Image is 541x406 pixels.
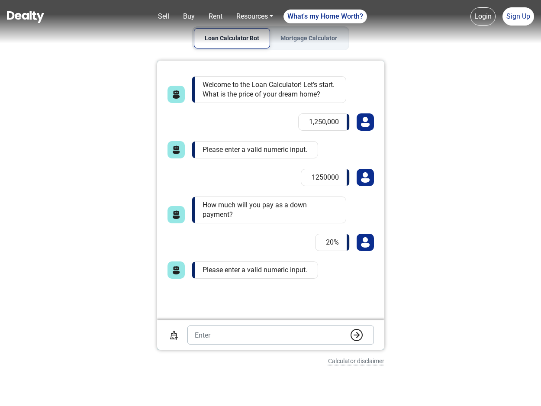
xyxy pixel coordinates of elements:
p: Please enter a valid numeric input. [192,261,318,279]
a: Sell [155,8,173,25]
a: Buy [180,8,198,25]
span: Calculator disclaimer [328,357,384,366]
a: Resources [233,8,277,25]
p: 1,250,000 [298,113,350,131]
p: 1250000 [301,169,350,186]
img: bot [173,145,180,154]
img: user [361,117,370,127]
img: bot [173,90,180,99]
a: Sign Up [502,7,534,26]
input: Enter [187,325,374,345]
p: Welcome to the Loan Calculator! Let's start. What is the price of your dream home? [192,76,346,103]
p: 20% [315,234,350,251]
img: Dealty - Buy, Sell & Rent Homes [7,11,44,23]
img: user [361,237,370,248]
p: How much will you pay as a down payment? [192,197,346,223]
a: Login [470,7,496,26]
iframe: BigID CMP Widget [4,380,30,406]
img: user [361,172,370,183]
a: What's my Home Worth? [283,10,367,23]
img: bot [173,266,180,274]
img: Send [351,329,363,341]
iframe: Intercom live chat [512,377,532,397]
img: Clear Chat [170,331,178,340]
img: bot [173,210,180,219]
p: Please enter a valid numeric input. [192,141,318,158]
a: Rent [205,8,226,25]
